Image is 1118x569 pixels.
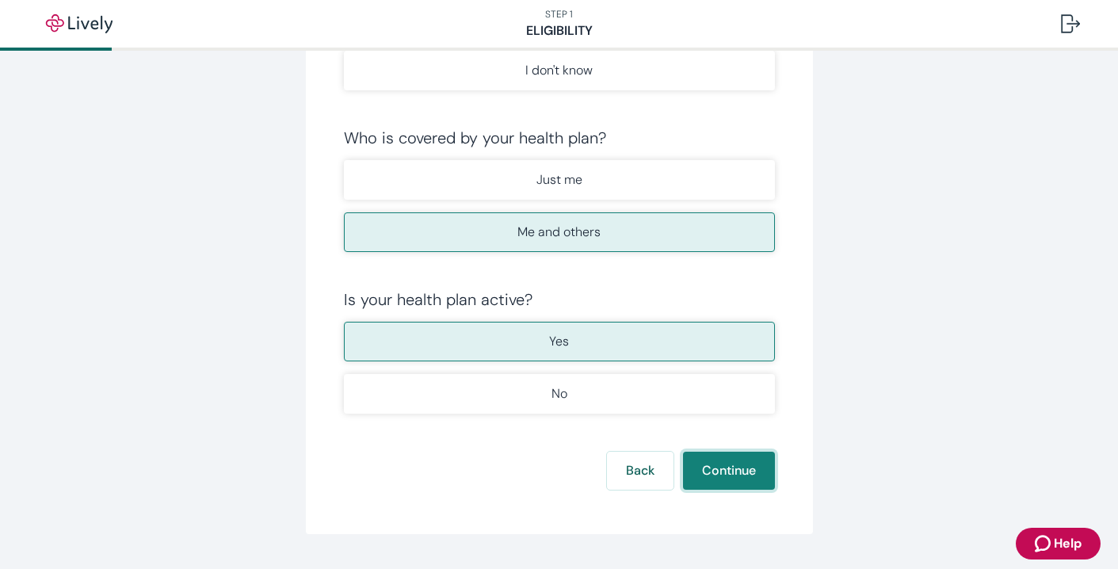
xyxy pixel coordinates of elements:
button: Yes [344,322,775,361]
p: Just me [536,170,582,189]
p: I don't know [525,61,593,80]
span: Help [1054,534,1082,553]
button: Back [607,452,673,490]
p: Me and others [517,223,601,242]
p: Yes [549,332,569,351]
button: Log out [1048,5,1093,43]
button: Me and others [344,212,775,252]
div: Is your health plan active? [344,290,775,309]
button: Zendesk support iconHelp [1016,528,1101,559]
button: Continue [683,452,775,490]
button: No [344,374,775,414]
button: I don't know [344,51,775,90]
img: Lively [35,14,124,33]
p: No [551,384,567,403]
button: Just me [344,160,775,200]
div: Who is covered by your health plan? [344,128,775,147]
svg: Zendesk support icon [1035,534,1054,553]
